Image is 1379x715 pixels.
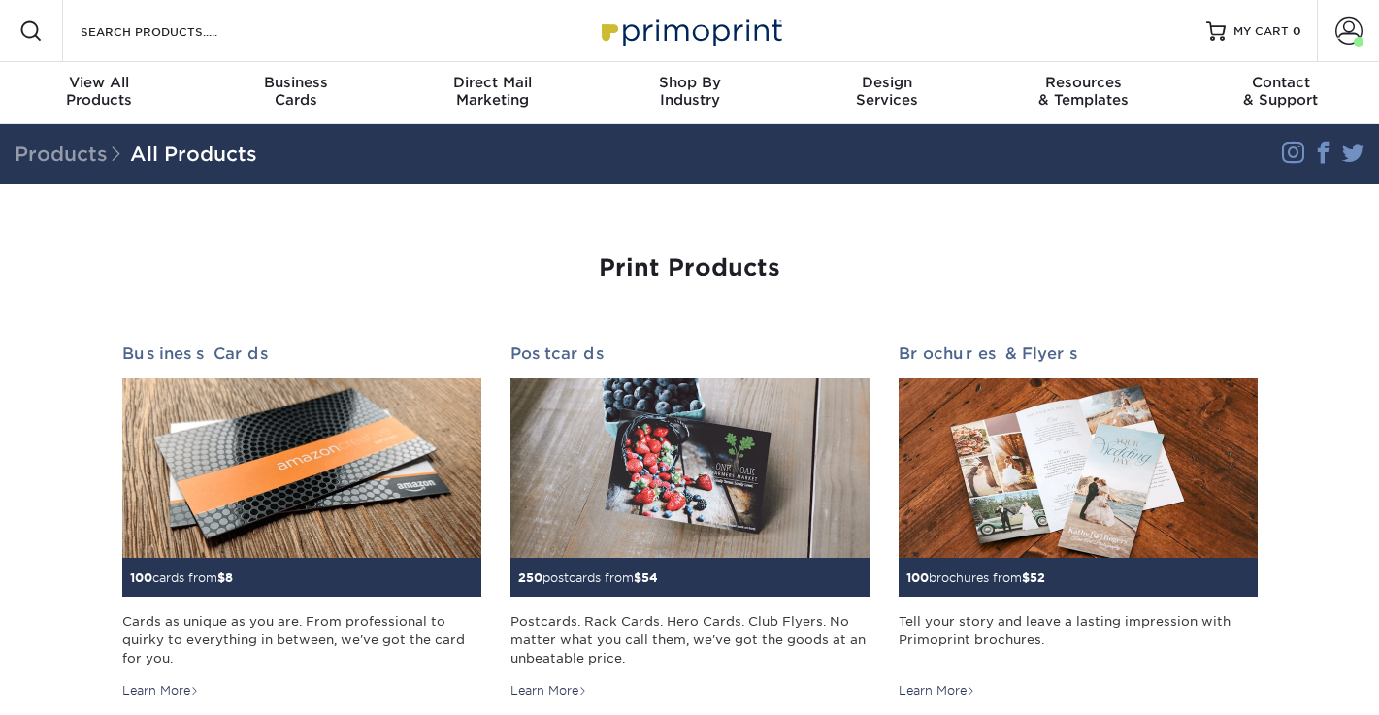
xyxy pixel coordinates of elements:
[591,74,788,91] span: Shop By
[906,570,929,585] span: 100
[1022,570,1030,585] span: $
[1182,74,1379,91] span: Contact
[788,74,985,91] span: Design
[899,682,975,699] div: Learn More
[1233,23,1289,40] span: MY CART
[518,570,542,585] span: 250
[122,344,481,363] h2: Business Cards
[122,612,481,668] div: Cards as unique as you are. From professional to quirky to everything in between, we've got the c...
[510,344,870,699] a: Postcards 250postcards from$54 Postcards. Rack Cards. Hero Cards. Club Flyers. No matter what you...
[985,74,1182,91] span: Resources
[591,62,788,124] a: Shop ByIndustry
[1182,74,1379,109] div: & Support
[788,62,985,124] a: DesignServices
[1030,570,1045,585] span: 52
[593,10,787,51] img: Primoprint
[591,74,788,109] div: Industry
[899,344,1258,699] a: Brochures & Flyers 100brochures from$52 Tell your story and leave a lasting impression with Primo...
[510,612,870,668] div: Postcards. Rack Cards. Hero Cards. Club Flyers. No matter what you call them, we've got the goods...
[5,656,165,708] iframe: Google Customer Reviews
[122,254,1258,282] h1: Print Products
[197,74,394,91] span: Business
[122,344,481,699] a: Business Cards 100cards from$8 Cards as unique as you are. From professional to quirky to everyth...
[510,378,870,558] img: Postcards
[15,143,130,166] span: Products
[130,570,152,585] span: 100
[899,612,1258,668] div: Tell your story and leave a lasting impression with Primoprint brochures.
[1182,62,1379,124] a: Contact& Support
[130,570,233,585] small: cards from
[634,570,641,585] span: $
[510,682,587,699] div: Learn More
[899,344,1258,363] h2: Brochures & Flyers
[394,74,591,91] span: Direct Mail
[518,570,658,585] small: postcards from
[130,143,257,166] a: All Products
[197,74,394,109] div: Cards
[906,570,1045,585] small: brochures from
[79,19,268,43] input: SEARCH PRODUCTS.....
[225,570,233,585] span: 8
[899,378,1258,558] img: Brochures & Flyers
[217,570,225,585] span: $
[985,62,1182,124] a: Resources& Templates
[788,74,985,109] div: Services
[1293,24,1301,38] span: 0
[197,62,394,124] a: BusinessCards
[985,74,1182,109] div: & Templates
[394,74,591,109] div: Marketing
[122,378,481,558] img: Business Cards
[510,344,870,363] h2: Postcards
[394,62,591,124] a: Direct MailMarketing
[641,570,658,585] span: 54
